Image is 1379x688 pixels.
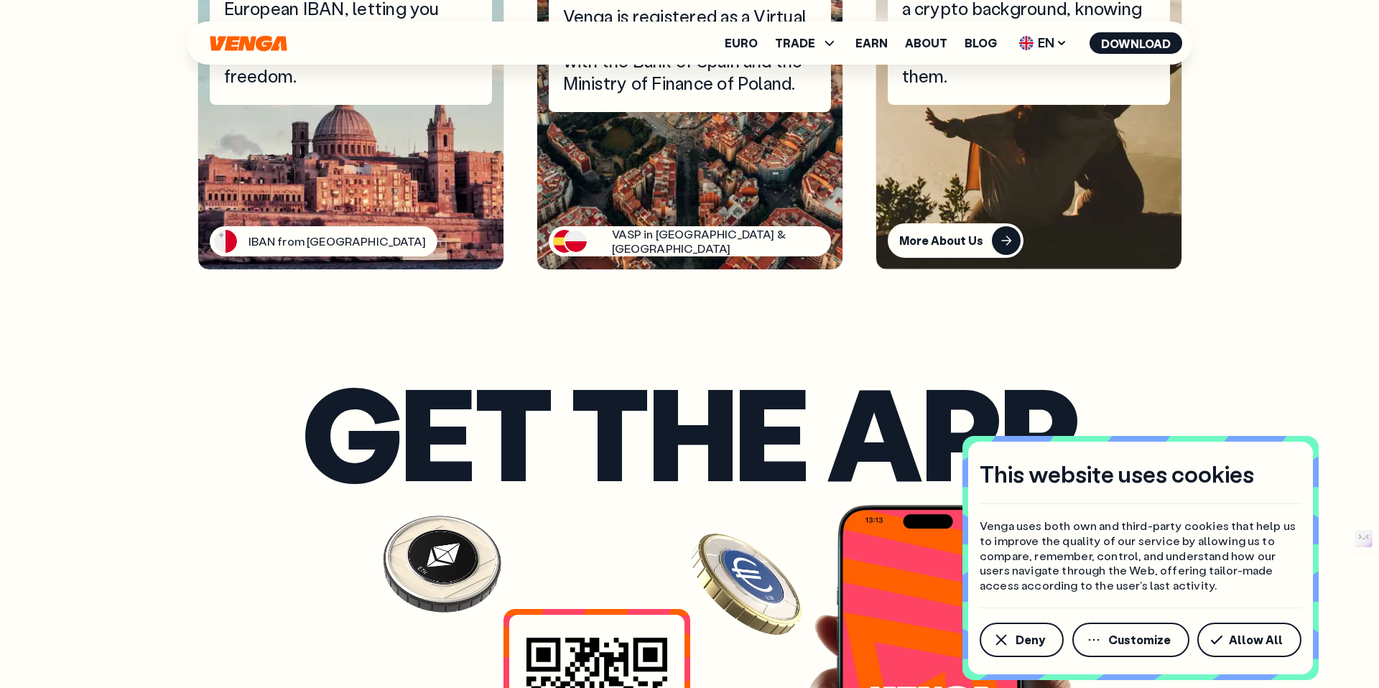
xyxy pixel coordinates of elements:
[1090,32,1182,54] button: Download
[980,459,1254,489] h4: This website uses cookies
[775,34,838,52] span: TRADE
[1014,32,1072,55] span: EN
[1019,36,1034,50] img: flag-uk
[905,37,947,49] a: About
[563,5,817,95] div: Venga is registered as a Virtual Asset Service Provider (VASP) with the Bank of Spain and the Min...
[775,37,815,49] span: TRADE
[1229,634,1283,646] span: Allow All
[1016,634,1045,646] span: Deny
[980,623,1064,657] button: Deny
[965,37,997,49] a: Blog
[612,227,819,257] div: VASP in [GEOGRAPHIC_DATA] & [GEOGRAPHIC_DATA]
[899,233,983,248] div: More About Us
[214,230,237,253] img: flag-mt
[855,37,888,49] a: Earn
[1072,623,1189,657] button: Customize
[725,37,758,49] a: Euro
[553,230,576,253] img: flag-es
[190,376,1189,486] h2: get the app
[980,519,1301,593] p: Venga uses both own and third-party cookies that help us to improve the quality of our service by...
[208,35,289,52] svg: Home
[1197,623,1301,657] button: Allow All
[888,223,1170,258] a: More About Us
[1108,634,1171,646] span: Customize
[249,234,426,249] div: IBAN from [GEOGRAPHIC_DATA]
[888,223,1023,258] button: More About Us
[564,229,588,254] img: flag-pl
